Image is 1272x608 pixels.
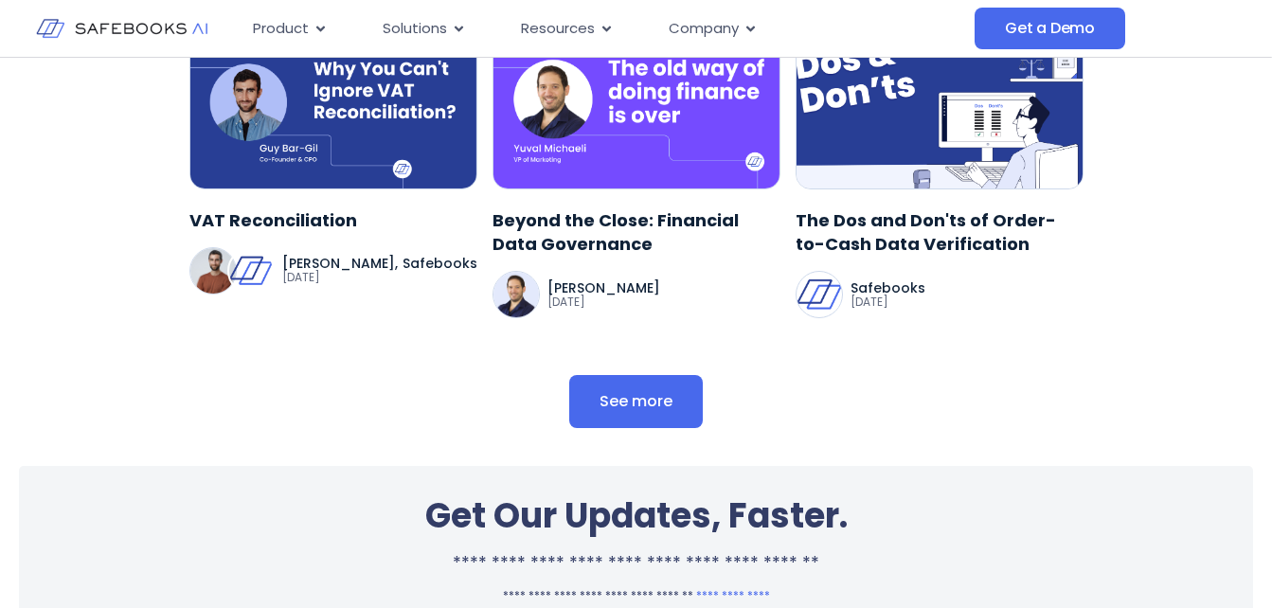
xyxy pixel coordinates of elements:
span: Company [669,18,739,40]
span: Get a Demo [1005,19,1095,38]
p: [DATE] [282,270,477,285]
a: See more [569,375,703,428]
img: Yuval Michaeli [493,272,539,317]
div: Menu Toggle [238,10,975,47]
img: Marketing_Materials_Improvements_11-1745249328747.png [493,43,780,189]
img: Safebooks [229,249,273,293]
a: Beyond the Close: Financial Data Governance [493,208,780,256]
p: [PERSON_NAME] [547,281,660,295]
nav: Menu [238,10,975,47]
span: Product [253,18,309,40]
p: [DATE] [547,295,660,310]
a: VAT Reconciliation [189,208,477,232]
a: The Dos and Don'ts of Order-to-Cash Data Verification [796,208,1084,256]
img: Order_to_Cash_Data_Verification_2-1745249131343.png [796,43,1084,189]
p: Safebooks [851,281,925,295]
p: [DATE] [851,295,925,310]
img: Safebooks [797,272,842,317]
p: [PERSON_NAME] , [282,257,398,270]
p: Safebooks [403,257,477,270]
img: VAT_Reconciliation_Marketing_Materials_1-1745250654497.png [189,43,477,189]
a: Get a Demo [975,8,1125,49]
img: a man with a beard and a brown sweater [190,248,236,294]
span: Resources [521,18,595,40]
span: Solutions [383,18,447,40]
